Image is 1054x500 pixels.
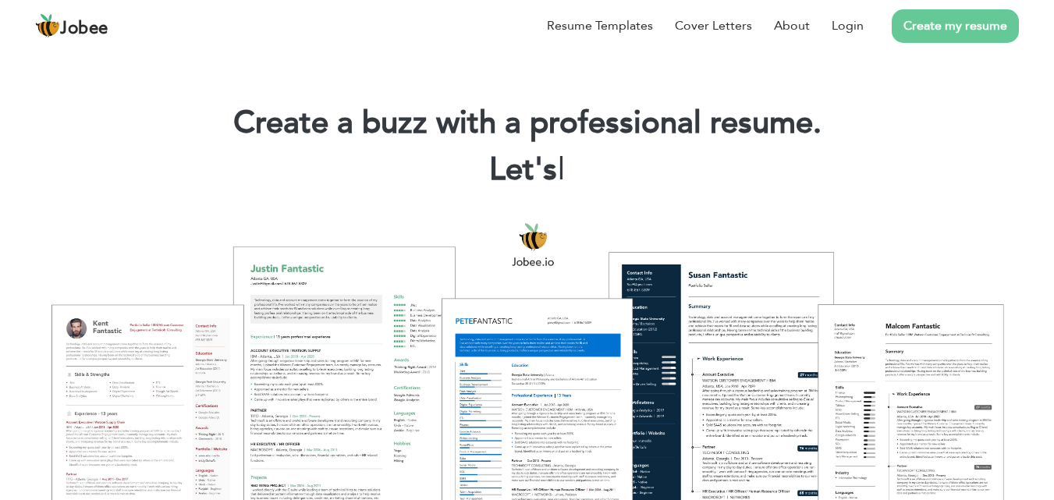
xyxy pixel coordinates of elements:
span: | [558,148,565,191]
a: Jobee [35,13,108,38]
a: Create my resume [892,9,1019,43]
img: jobee.io [35,13,60,38]
a: Login [832,16,864,35]
h1: Create a buzz with a professional resume. [23,103,1031,144]
a: Resume Templates [547,16,653,35]
h2: Let's [23,150,1031,190]
span: Jobee [60,20,108,37]
a: About [774,16,810,35]
a: Cover Letters [675,16,752,35]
